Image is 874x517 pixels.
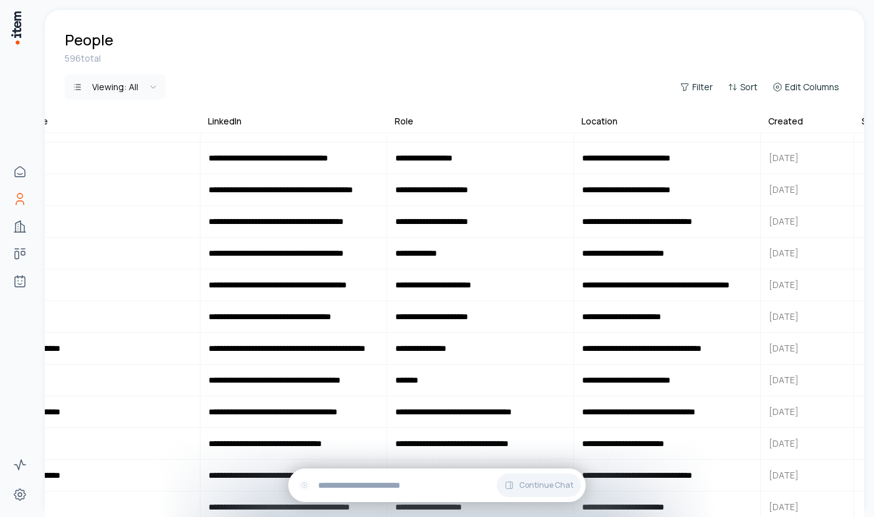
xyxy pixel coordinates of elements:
[65,52,844,65] div: 596 total
[7,159,32,184] a: Home
[65,30,113,50] h1: People
[10,10,22,45] img: Item Brain Logo
[7,269,32,294] a: Agents
[395,115,413,128] div: Role
[519,480,573,490] span: Continue Chat
[288,468,586,502] div: Continue Chat
[7,452,32,477] a: Activity
[7,241,32,266] a: Deals
[7,214,32,239] a: Companies
[692,81,713,93] span: Filter
[7,187,32,212] a: People
[740,81,758,93] span: Sort
[675,78,718,96] button: Filter
[92,81,138,93] div: Viewing:
[581,115,618,128] div: Location
[208,115,242,128] div: LinkedIn
[785,81,839,93] span: Edit Columns
[768,78,844,96] button: Edit Columns
[7,482,32,507] a: Settings
[768,115,803,128] div: Created
[497,473,581,497] button: Continue Chat
[723,78,763,96] button: Sort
